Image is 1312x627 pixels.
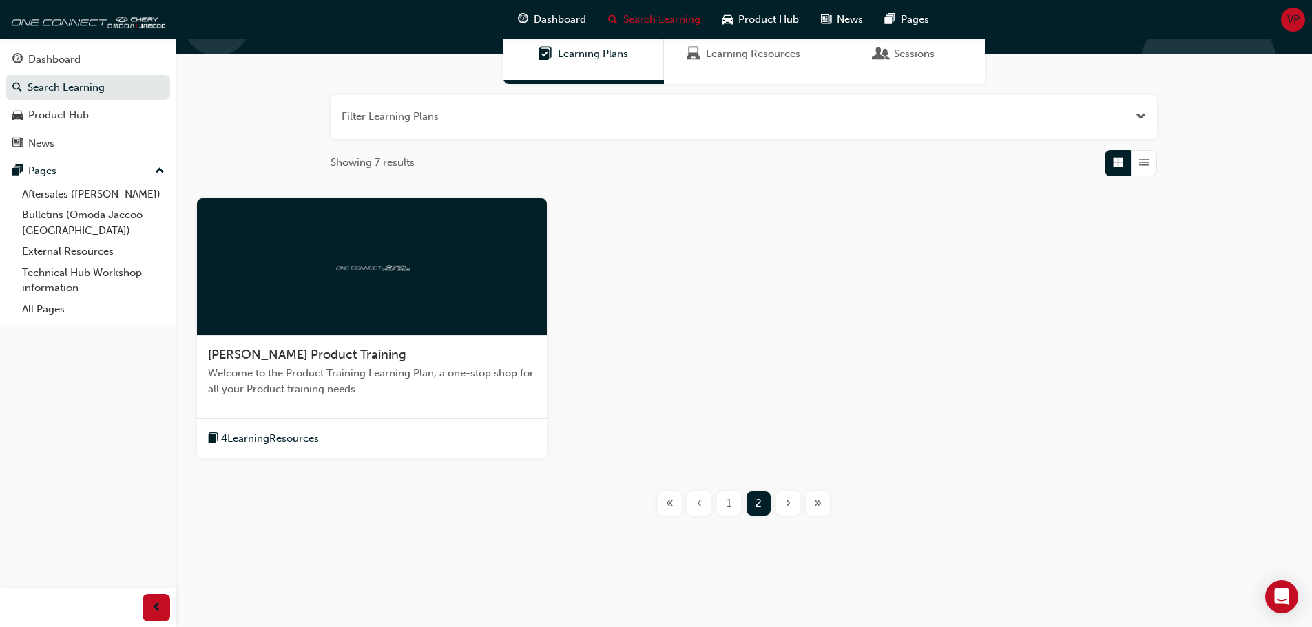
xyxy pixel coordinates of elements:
span: Search Learning [623,12,700,28]
button: Last page [803,491,833,516]
div: Product Hub [28,107,89,123]
span: Product Hub [738,12,799,28]
span: search-icon [12,82,22,94]
button: First page [655,491,685,516]
span: ‹ [697,496,702,511]
span: 1 [727,496,731,511]
span: Sessions [875,46,888,62]
span: search-icon [608,11,618,28]
a: search-iconSearch Learning [597,6,711,34]
a: Dashboard [6,47,170,72]
div: Pages [28,163,56,179]
div: Dashboard [28,52,81,67]
a: Learning PlansLearning Plans [503,24,664,84]
button: VP [1281,8,1305,32]
a: Search Learning [6,75,170,100]
a: Bulletins (Omoda Jaecoo - [GEOGRAPHIC_DATA]) [17,204,170,241]
span: Sessions [894,46,935,62]
a: guage-iconDashboard [507,6,597,34]
img: oneconnect [7,6,165,33]
span: up-icon [155,162,165,180]
div: Open Intercom Messenger [1265,580,1298,613]
a: External Resources [17,241,170,262]
span: Learning Resources [706,46,800,62]
a: oneconnect[PERSON_NAME] Product TrainingWelcome to the Product Training Learning Plan, a one-stop... [197,198,547,458]
span: Pages [901,12,929,28]
span: News [837,12,863,28]
span: Showing 7 results [331,155,415,171]
span: guage-icon [518,11,528,28]
img: oneconnect [334,259,410,273]
span: « [666,496,674,511]
button: Page 1 [714,491,744,516]
span: pages-icon [12,165,23,178]
span: Welcome to the Product Training Learning Plan, a one-stop shop for all your Product training needs. [208,365,536,396]
a: pages-iconPages [874,6,940,34]
span: Learning Resources [687,46,700,62]
span: book-icon [208,430,218,447]
span: news-icon [821,11,831,28]
span: 4 Learning Resources [221,431,319,447]
span: news-icon [12,138,23,150]
div: News [28,136,54,151]
span: guage-icon [12,54,23,66]
span: Learning Plans [539,46,552,62]
a: SessionsSessions [824,24,985,84]
button: Open the filter [1136,109,1146,125]
span: List [1139,155,1149,171]
a: news-iconNews [810,6,874,34]
a: News [6,131,170,156]
span: car-icon [12,109,23,122]
span: car-icon [722,11,733,28]
a: Learning ResourcesLearning Resources [664,24,824,84]
span: Learning Plans [558,46,628,62]
span: » [814,496,822,511]
button: Pages [6,158,170,184]
button: Page 2 [744,491,773,516]
a: car-iconProduct Hub [711,6,810,34]
button: Previous page [685,491,714,516]
a: Product Hub [6,103,170,128]
button: DashboardSearch LearningProduct HubNews [6,44,170,158]
span: [PERSON_NAME] Product Training [208,347,406,362]
a: All Pages [17,299,170,320]
span: Grid [1113,155,1123,171]
span: VP [1287,12,1300,28]
button: book-icon4LearningResources [208,430,319,447]
a: Technical Hub Workshop information [17,262,170,299]
span: 2 [756,496,762,511]
span: Dashboard [534,12,586,28]
span: pages-icon [885,11,895,28]
button: Next page [773,491,803,516]
a: Aftersales ([PERSON_NAME]) [17,184,170,205]
span: › [786,496,791,511]
span: prev-icon [152,599,162,617]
